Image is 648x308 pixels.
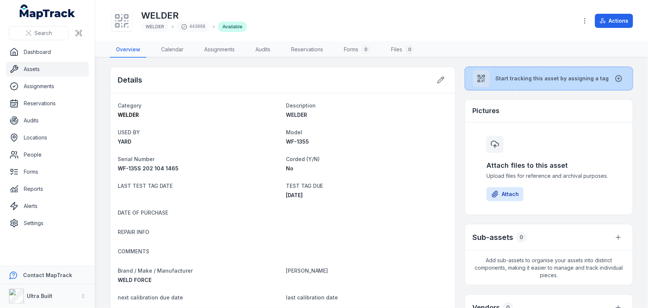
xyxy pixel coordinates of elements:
span: COMMENTS [118,248,149,254]
span: WF-1355 [286,138,309,145]
a: Assignments [198,42,241,58]
span: Search [35,29,52,37]
span: Description [286,102,316,109]
span: Start tracking this asset by assigning a tag [496,75,609,82]
a: Assignments [6,79,89,94]
a: Forms [6,164,89,179]
button: Attach [486,187,524,201]
span: WELD FORCE [118,277,152,283]
a: Forms0 [338,42,376,58]
div: 0 [405,45,414,54]
a: Calendar [155,42,189,58]
a: Settings [6,216,89,231]
span: Add sub-assets to organise your assets into distinct components, making it easier to manage and t... [465,251,633,285]
span: Upload files for reference and archival purposes. [486,172,611,180]
a: Audits [250,42,276,58]
a: Dashboard [6,45,89,60]
span: [PERSON_NAME] [286,267,328,274]
span: WELDER [118,112,139,118]
span: WELDER [286,112,307,118]
span: YARD [118,138,131,145]
strong: Ultra Built [27,293,52,299]
a: Locations [6,130,89,145]
a: Reports [6,182,89,196]
span: Corded (Y/N) [286,156,320,162]
a: Reservations [6,96,89,111]
h2: Details [118,75,142,85]
span: LAST TEST TAG DATE [118,183,173,189]
span: Brand / Make / Manufacturer [118,267,193,274]
a: People [6,147,89,162]
span: Category [118,102,141,109]
a: Assets [6,62,89,77]
span: Model [286,129,302,135]
a: Files0 [385,42,420,58]
div: 443868 [177,22,210,32]
a: Alerts [6,199,89,214]
h1: WELDER [141,10,247,22]
h3: Pictures [472,106,499,116]
a: MapTrack [20,4,75,19]
span: last calibration date [286,294,338,301]
a: Overview [110,42,146,58]
span: USED BY [118,129,140,135]
button: Search [9,26,69,40]
span: No [286,165,293,171]
button: Actions [595,14,633,28]
span: DATE OF PURCHASE [118,209,168,216]
span: WF-135S 202 104 1465 [118,165,179,171]
span: REPAIR INFO [118,229,149,235]
span: TEST TAG DUE [286,183,323,189]
button: Start tracking this asset by assigning a tag [465,67,633,90]
div: Available [218,22,247,32]
a: Audits [6,113,89,128]
a: Reservations [285,42,329,58]
div: 0 [516,232,527,243]
div: 0 [361,45,370,54]
span: [DATE] [286,192,303,198]
span: Serial Number [118,156,154,162]
span: next calibration due date [118,294,183,301]
strong: Contact MapTrack [23,272,72,278]
time: 01/03/2025, 10:30:00 am [286,192,303,198]
span: WELDER [146,24,164,29]
h2: Sub-assets [472,232,513,243]
h3: Attach files to this asset [486,160,611,171]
